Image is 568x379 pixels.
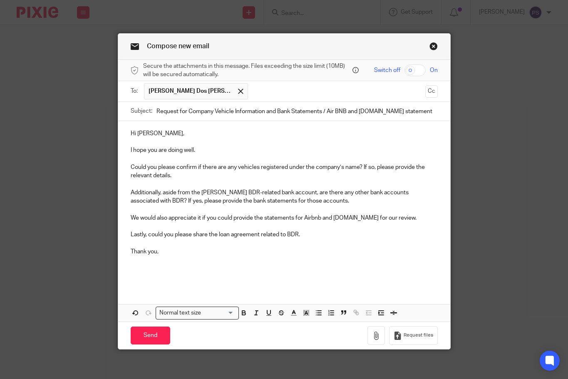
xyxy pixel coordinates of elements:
span: Switch off [374,66,400,74]
div: Search for option [156,307,239,320]
span: On [430,66,438,74]
span: Secure the attachments in this message. Files exceeding the size limit (10MB) will be secured aut... [143,62,351,79]
input: Send [131,327,170,344]
label: To: [131,87,140,95]
input: Search for option [203,309,233,317]
p: Additionally, aside from the [PERSON_NAME] BDR-related bank account, are there any other bank acc... [131,188,438,206]
button: Cc [425,85,438,98]
span: [PERSON_NAME] Dos [PERSON_NAME] [149,87,232,95]
button: Request files [389,326,437,345]
p: We would also appreciate it if you could provide the statements for Airbnb and [DOMAIN_NAME] for ... [131,214,438,222]
span: Normal text size [158,309,203,317]
a: Close this dialog window [429,42,438,53]
label: Subject: [131,107,152,115]
span: Request files [404,332,433,339]
p: I hope you are doing well. [131,146,438,154]
p: Could you please confirm if there are any vehicles registered under the company’s name? If so, pl... [131,163,438,180]
p: Thank you, [131,248,438,256]
p: Lastly, could you please share the loan agreement related to BDR. [131,230,438,239]
p: Hi [PERSON_NAME], [131,129,438,138]
span: Compose new email [147,43,209,50]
